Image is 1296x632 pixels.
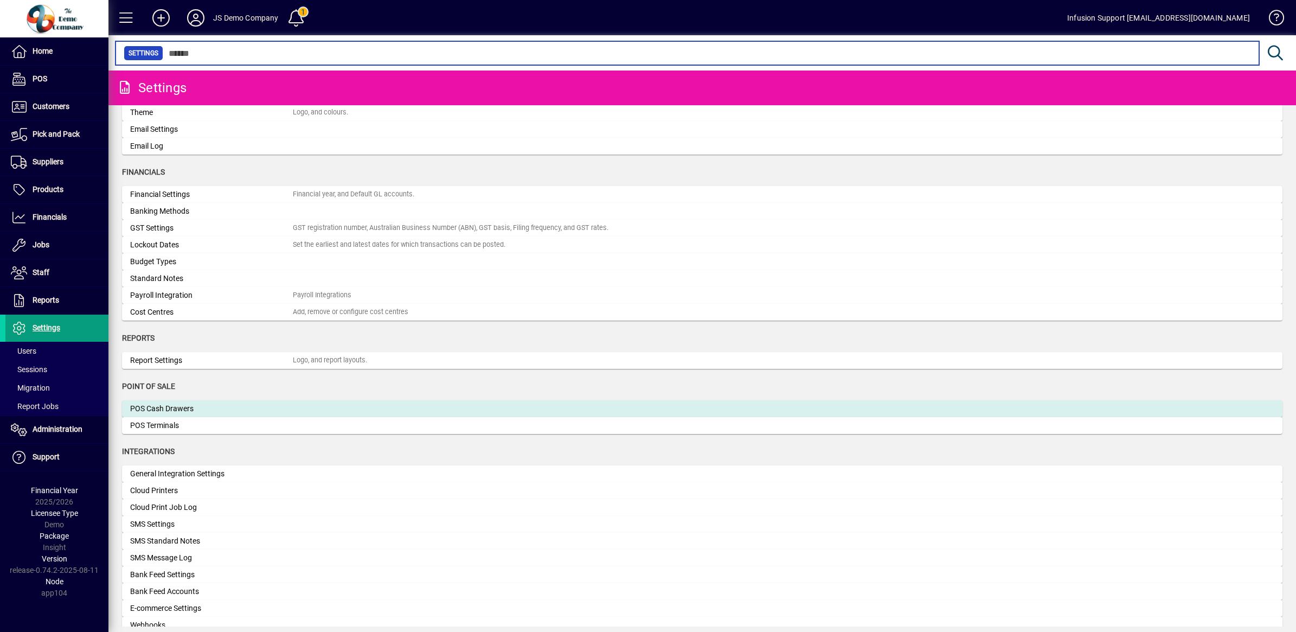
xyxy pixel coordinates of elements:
[33,213,67,221] span: Financials
[130,403,293,414] div: POS Cash Drawers
[130,485,293,496] div: Cloud Printers
[5,416,108,443] a: Administration
[33,296,59,304] span: Reports
[5,66,108,93] a: POS
[122,352,1282,369] a: Report SettingsLogo, and report layouts.
[293,307,408,317] div: Add, remove or configure cost centres
[122,550,1282,566] a: SMS Message Log
[5,397,108,416] a: Report Jobs
[5,287,108,314] a: Reports
[122,499,1282,516] a: Cloud Print Job Log
[293,107,348,118] div: Logo, and colours.
[122,121,1282,138] a: Email Settings
[33,452,60,461] span: Support
[122,270,1282,287] a: Standard Notes
[122,566,1282,583] a: Bank Feed Settings
[130,239,293,251] div: Lockout Dates
[122,447,175,456] span: Integrations
[122,104,1282,121] a: ThemeLogo, and colours.
[122,253,1282,270] a: Budget Types
[130,420,293,431] div: POS Terminals
[33,74,47,83] span: POS
[130,290,293,301] div: Payroll Integration
[130,355,293,366] div: Report Settings
[130,502,293,513] div: Cloud Print Job Log
[130,535,293,547] div: SMS Standard Notes
[5,149,108,176] a: Suppliers
[11,384,50,392] span: Migration
[130,620,293,631] div: Webhooks
[33,240,49,249] span: Jobs
[40,532,69,540] span: Package
[122,138,1282,155] a: Email Log
[293,290,351,301] div: Payroll Integrations
[293,223,608,233] div: GST registration number, Australian Business Number (ABN), GST basis, Filing frequency, and GST r...
[130,586,293,597] div: Bank Feed Accounts
[122,533,1282,550] a: SMS Standard Notes
[130,273,293,284] div: Standard Notes
[33,102,69,111] span: Customers
[122,417,1282,434] a: POS Terminals
[122,334,155,342] span: Reports
[5,121,108,148] a: Pick and Pack
[33,268,49,277] span: Staff
[293,189,414,200] div: Financial year, and Default GL accounts.
[42,554,67,563] span: Version
[122,203,1282,220] a: Banking Methods
[213,9,279,27] div: JS Demo Company
[130,519,293,530] div: SMS Settings
[122,600,1282,617] a: E-commerce Settings
[293,240,505,250] div: Set the earliest and latest dates for which transactions can be posted.
[129,48,158,59] span: Settings
[5,379,108,397] a: Migration
[293,355,367,366] div: Logo, and report layouts.
[31,509,78,518] span: Licensee Type
[5,259,108,286] a: Staff
[122,482,1282,499] a: Cloud Printers
[122,304,1282,321] a: Cost CentresAdd, remove or configure cost centres
[5,360,108,379] a: Sessions
[11,402,59,411] span: Report Jobs
[33,185,63,194] span: Products
[1261,2,1282,37] a: Knowledge Base
[130,256,293,267] div: Budget Types
[130,124,293,135] div: Email Settings
[130,141,293,152] div: Email Log
[178,8,213,28] button: Profile
[5,204,108,231] a: Financials
[130,206,293,217] div: Banking Methods
[130,307,293,318] div: Cost Centres
[33,323,60,332] span: Settings
[122,168,165,176] span: Financials
[5,93,108,120] a: Customers
[46,577,63,586] span: Node
[130,603,293,614] div: E-commerce Settings
[5,38,108,65] a: Home
[122,287,1282,304] a: Payroll IntegrationPayroll Integrations
[122,516,1282,533] a: SMS Settings
[33,425,82,433] span: Administration
[122,186,1282,203] a: Financial SettingsFinancial year, and Default GL accounts.
[117,79,187,97] div: Settings
[122,400,1282,417] a: POS Cash Drawers
[122,220,1282,237] a: GST SettingsGST registration number, Australian Business Number (ABN), GST basis, Filing frequenc...
[33,130,80,138] span: Pick and Pack
[144,8,178,28] button: Add
[11,365,47,374] span: Sessions
[5,176,108,203] a: Products
[122,465,1282,482] a: General Integration Settings
[130,552,293,564] div: SMS Message Log
[1067,9,1250,27] div: Infusion Support [EMAIL_ADDRESS][DOMAIN_NAME]
[122,237,1282,253] a: Lockout DatesSet the earliest and latest dates for which transactions can be posted.
[33,47,53,55] span: Home
[130,107,293,118] div: Theme
[130,468,293,480] div: General Integration Settings
[122,583,1282,600] a: Bank Feed Accounts
[130,189,293,200] div: Financial Settings
[11,347,36,355] span: Users
[33,157,63,166] span: Suppliers
[130,222,293,234] div: GST Settings
[5,444,108,471] a: Support
[122,382,175,391] span: Point of Sale
[31,486,78,495] span: Financial Year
